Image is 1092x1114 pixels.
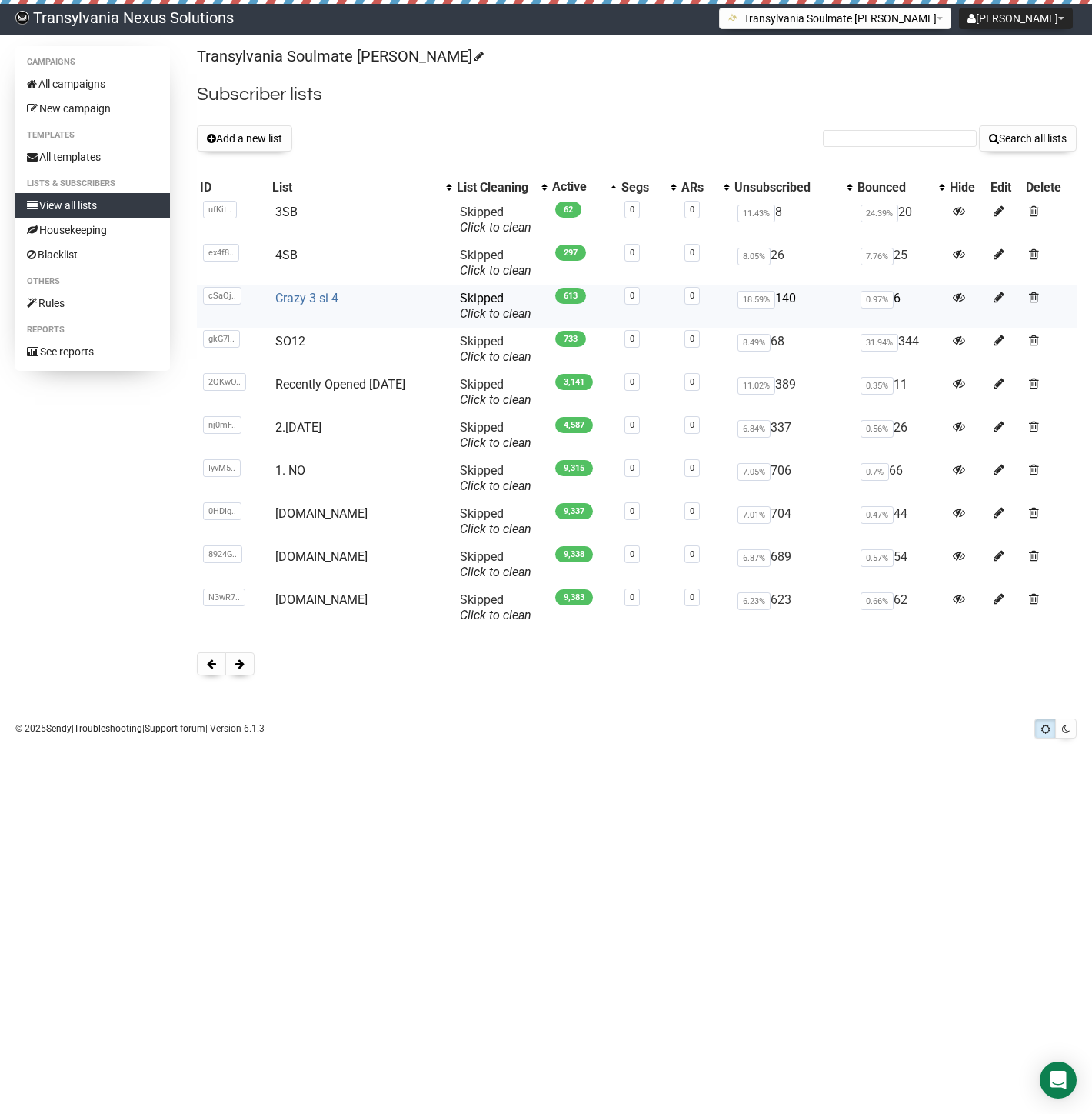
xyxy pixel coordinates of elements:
a: [DOMAIN_NAME] [275,549,368,564]
div: Segs [621,180,663,195]
button: Add a new list [197,125,292,152]
span: 24.39% [861,205,898,222]
img: 1.png [727,12,740,24]
span: 7.01% [737,506,771,524]
span: Skipped [460,463,531,493]
a: 0 [690,377,694,387]
div: ARs [681,180,716,195]
span: 7.76% [861,248,894,265]
th: Active: Ascending sort applied, activate to apply a descending sort [549,176,618,198]
span: 0.66% [861,592,894,610]
td: 20 [854,198,947,242]
a: New campaign [15,96,170,121]
span: 0.7% [861,463,889,481]
td: 344 [854,328,947,371]
span: 31.94% [861,334,898,352]
a: Click to clean [460,435,531,450]
div: Delete [1026,180,1074,195]
a: 0 [690,549,694,559]
span: 9,338 [555,546,593,562]
button: [PERSON_NAME] [959,8,1073,29]
a: 2.[DATE] [275,420,321,435]
span: 0.47% [861,506,894,524]
a: Blacklist [15,242,170,267]
a: Click to clean [460,263,531,278]
a: SO12 [275,334,305,349]
span: 9,383 [555,589,593,605]
th: ARs: No sort applied, activate to apply an ascending sort [678,176,731,198]
span: 297 [555,245,586,261]
a: Recently Opened [DATE] [275,377,405,392]
span: 62 [555,202,581,218]
a: 0 [630,291,634,301]
th: Segs: No sort applied, activate to apply an ascending sort [618,176,678,198]
span: cSaOj.. [203,287,241,305]
a: [DOMAIN_NAME] [275,592,368,607]
span: 733 [555,331,586,347]
span: Skipped [460,291,531,321]
span: 0.56% [861,420,894,438]
span: 6.84% [737,420,771,438]
span: ex4f8.. [203,244,239,262]
td: 54 [854,543,947,586]
p: © 2025 | | | Version 6.1.3 [15,720,265,737]
a: 0 [630,420,634,430]
span: 9,337 [555,503,593,519]
th: Delete: No sort applied, sorting is disabled [1023,176,1077,198]
a: Transylvania Soulmate [PERSON_NAME] [197,47,481,65]
td: 337 [731,414,854,457]
div: Hide [950,180,984,195]
a: Click to clean [460,306,531,321]
li: Templates [15,126,170,145]
div: Bounced [857,180,931,195]
a: Sendy [46,723,72,734]
span: 8.05% [737,248,771,265]
td: 25 [854,242,947,285]
a: Click to clean [460,349,531,364]
span: Skipped [460,334,531,364]
span: Skipped [460,248,531,278]
span: 0HDIg.. [203,502,241,520]
a: 0 [690,463,694,473]
li: Lists & subscribers [15,175,170,193]
span: Skipped [460,205,531,235]
div: List Cleaning [457,180,534,195]
div: List [272,180,439,195]
span: 6.87% [737,549,771,567]
a: [DOMAIN_NAME] [275,506,368,521]
th: Bounced: No sort applied, activate to apply an ascending sort [854,176,947,198]
div: ID [200,180,266,195]
a: Rules [15,291,170,315]
span: 9,315 [555,460,593,476]
a: All templates [15,145,170,169]
a: 1. NO [275,463,305,478]
a: 0 [690,248,694,258]
a: 0 [630,592,634,602]
span: gkG7l.. [203,330,240,348]
a: 0 [690,592,694,602]
span: 6.23% [737,592,771,610]
td: 706 [731,457,854,500]
a: Click to clean [460,392,531,407]
a: 0 [630,506,634,516]
a: 0 [630,377,634,387]
a: Click to clean [460,220,531,235]
a: 0 [690,506,694,516]
a: 0 [690,420,694,430]
span: 3,141 [555,374,593,390]
a: Troubleshooting [74,723,142,734]
td: 68 [731,328,854,371]
span: 4,587 [555,417,593,433]
a: Click to clean [460,608,531,622]
td: 62 [854,586,947,629]
button: Search all lists [979,125,1077,152]
a: 0 [630,463,634,473]
span: 613 [555,288,586,304]
div: Active [552,179,603,195]
li: Others [15,272,170,291]
div: Unsubscribed [734,180,839,195]
span: N3wR7.. [203,589,245,606]
span: 11.02% [737,377,775,395]
a: 4SB [275,248,298,262]
span: 7.05% [737,463,771,481]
